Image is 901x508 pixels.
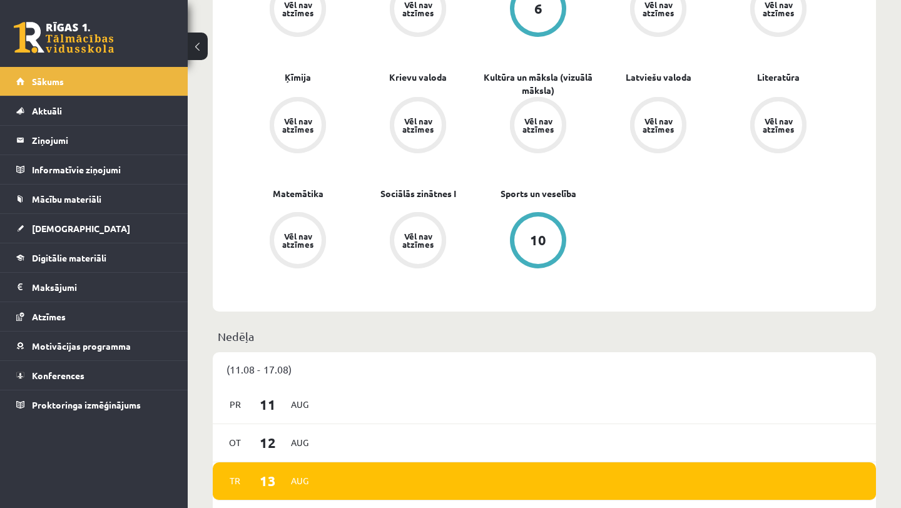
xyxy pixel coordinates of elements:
[218,328,871,345] p: Nedēļa
[641,117,676,133] div: Vēl nav atzīmes
[16,332,172,360] a: Motivācijas programma
[16,273,172,302] a: Maksājumi
[32,223,130,234] span: [DEMOGRAPHIC_DATA]
[32,105,62,116] span: Aktuāli
[287,433,313,452] span: Aug
[248,470,287,491] span: 13
[238,212,358,271] a: Vēl nav atzīmes
[530,233,546,247] div: 10
[358,97,478,156] a: Vēl nav atzīmes
[213,352,876,386] div: (11.08 - 17.08)
[16,126,172,155] a: Ziņojumi
[32,126,172,155] legend: Ziņojumi
[598,97,718,156] a: Vēl nav atzīmes
[16,390,172,419] a: Proktoringa izmēģinājums
[521,117,556,133] div: Vēl nav atzīmes
[16,155,172,184] a: Informatīvie ziņojumi
[478,212,598,271] a: 10
[14,22,114,53] a: Rīgas 1. Tālmācības vidusskola
[358,212,478,271] a: Vēl nav atzīmes
[761,117,796,133] div: Vēl nav atzīmes
[478,71,598,97] a: Kultūra un māksla (vizuālā māksla)
[32,76,64,87] span: Sākums
[718,97,838,156] a: Vēl nav atzīmes
[641,1,676,17] div: Vēl nav atzīmes
[16,185,172,213] a: Mācību materiāli
[287,471,313,490] span: Aug
[389,71,447,84] a: Krievu valoda
[280,117,315,133] div: Vēl nav atzīmes
[248,394,287,415] span: 11
[16,361,172,390] a: Konferences
[16,67,172,96] a: Sākums
[222,433,248,452] span: Ot
[400,232,435,248] div: Vēl nav atzīmes
[273,187,323,200] a: Matemātika
[16,243,172,272] a: Digitālie materiāli
[222,471,248,490] span: Tr
[280,232,315,248] div: Vēl nav atzīmes
[534,2,542,16] div: 6
[32,193,101,205] span: Mācību materiāli
[478,97,598,156] a: Vēl nav atzīmes
[400,1,435,17] div: Vēl nav atzīmes
[238,97,358,156] a: Vēl nav atzīmes
[761,1,796,17] div: Vēl nav atzīmes
[32,399,141,410] span: Proktoringa izmēģinājums
[32,340,131,352] span: Motivācijas programma
[400,117,435,133] div: Vēl nav atzīmes
[287,395,313,414] span: Aug
[32,311,66,322] span: Atzīmes
[16,214,172,243] a: [DEMOGRAPHIC_DATA]
[757,71,800,84] a: Literatūra
[32,273,172,302] legend: Maksājumi
[16,96,172,125] a: Aktuāli
[280,1,315,17] div: Vēl nav atzīmes
[248,432,287,453] span: 12
[32,370,84,381] span: Konferences
[222,395,248,414] span: Pr
[32,252,106,263] span: Digitālie materiāli
[32,155,172,184] legend: Informatīvie ziņojumi
[501,187,576,200] a: Sports un veselība
[626,71,691,84] a: Latviešu valoda
[16,302,172,331] a: Atzīmes
[285,71,311,84] a: Ķīmija
[380,187,456,200] a: Sociālās zinātnes I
